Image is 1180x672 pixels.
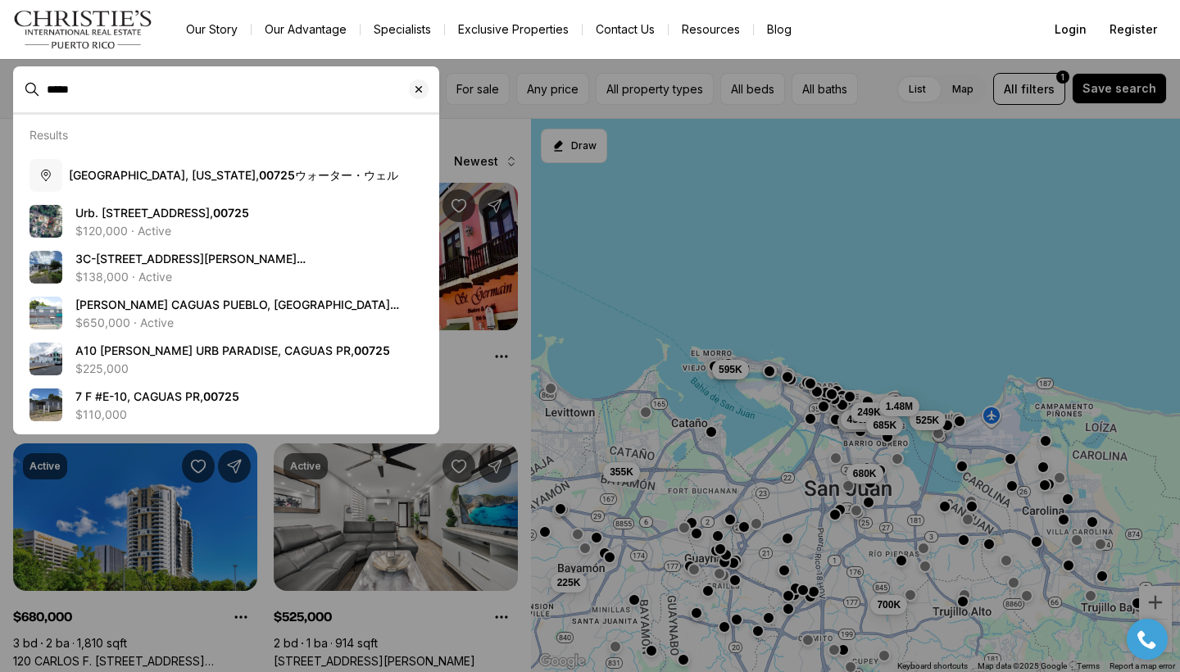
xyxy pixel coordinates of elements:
[75,316,174,329] p: $650,000 · Active
[213,206,249,220] b: 00725
[409,67,438,111] button: Clear search input
[669,18,753,41] a: Resources
[75,408,127,421] p: $110,000
[1110,23,1157,36] span: Register
[23,290,429,336] a: View details: Cristobal Colon CAGUAS PUEBLO
[1055,23,1087,36] span: Login
[69,168,398,182] span: [GEOGRAPHIC_DATA], [US_STATE], ウォーター・ウェル
[583,18,668,41] button: Contact Us
[75,362,129,375] p: $225,000
[445,18,582,41] a: Exclusive Properties
[361,18,444,41] a: Specialists
[75,270,172,284] p: $138,000 · Active
[259,168,295,182] b: 00725
[75,225,171,238] p: $120,000 · Active
[173,18,251,41] a: Our Story
[1100,13,1167,46] button: Register
[75,343,390,357] span: A10 [PERSON_NAME] URB PARADISE, CAGUAS PR,
[252,18,360,41] a: Our Advantage
[23,152,429,198] button: [GEOGRAPHIC_DATA], [US_STATE],00725ウォーター・ウェル
[75,297,399,328] span: [PERSON_NAME] CAGUAS PUEBLO, [GEOGRAPHIC_DATA] PR,
[23,382,429,428] a: View details: 7 F #E-10
[29,128,68,142] p: Results
[754,18,805,41] a: Blog
[75,206,249,220] span: Urb. [STREET_ADDRESS],
[23,336,429,382] a: View details: A10 ANGEL ORTIZ URB PARADISE
[203,389,239,403] b: 00725
[75,389,239,403] span: 7 F #E-10, CAGUAS PR,
[23,198,429,244] a: View details: Urb. Lakeview Estates B6 VIEW DRIVE #B6
[75,252,306,282] span: 3C-[STREET_ADDRESS][PERSON_NAME][PERSON_NAME],
[23,244,429,290] a: View details: 3C-21 Monaco St VILLA DEL REY
[354,343,390,357] b: 00725
[13,10,153,49] img: logo
[1045,13,1096,46] button: Login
